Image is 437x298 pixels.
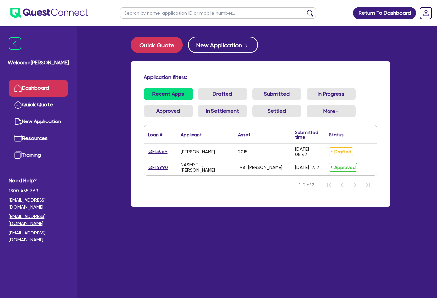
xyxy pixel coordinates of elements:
[322,178,335,192] button: First Page
[295,146,321,157] div: [DATE] 08:47
[307,88,356,100] a: In Progress
[9,230,68,243] a: [EMAIL_ADDRESS][DOMAIN_NAME]
[14,101,22,109] img: quick-quote
[299,182,314,188] span: 1-2 of 2
[181,149,215,154] div: [PERSON_NAME]
[131,37,188,53] a: Quick Quote
[144,105,193,117] a: Approved
[238,149,248,154] div: 2015
[361,178,375,192] button: Last Page
[10,8,88,18] img: quest-connect-logo-blue
[188,37,258,53] button: New Application
[9,147,68,163] a: Training
[198,88,247,100] a: Drafted
[252,88,301,100] a: Submitted
[329,163,357,172] span: Approved
[120,7,316,19] input: Search by name, application ID or mobile number...
[181,162,230,173] div: NASMYTH, [PERSON_NAME]
[348,178,361,192] button: Next Page
[198,105,247,117] a: In Settlement
[148,164,168,171] a: QF14990
[295,130,318,139] div: Submitted time
[307,105,356,117] button: Dropdown toggle
[181,132,202,137] div: Applicant
[9,188,38,193] tcxspan: Call 1300 465 363 via 3CX
[14,134,22,142] img: resources
[8,59,69,66] span: Welcome [PERSON_NAME]
[9,80,68,97] a: Dashboard
[148,132,162,137] div: Loan #
[144,88,193,100] a: Recent Apps
[9,213,68,227] a: [EMAIL_ADDRESS][DOMAIN_NAME]
[252,105,301,117] a: Settled
[238,165,282,170] div: 1981 [PERSON_NAME]
[9,130,68,147] a: Resources
[9,97,68,113] a: Quick Quote
[131,37,183,53] button: Quick Quote
[9,37,21,50] img: icon-menu-close
[14,118,22,125] img: new-application
[14,151,22,159] img: training
[329,132,344,137] div: Status
[238,132,250,137] div: Asset
[9,113,68,130] a: New Application
[329,147,353,156] span: Drafted
[335,178,348,192] button: Previous Page
[353,7,416,19] a: Return To Dashboard
[417,5,434,22] a: Dropdown toggle
[148,148,168,155] a: QF15069
[9,197,68,211] a: [EMAIL_ADDRESS][DOMAIN_NAME]
[9,177,68,185] span: Need Help?
[295,165,319,170] div: [DATE] 17:17
[144,74,377,80] h4: Application filters:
